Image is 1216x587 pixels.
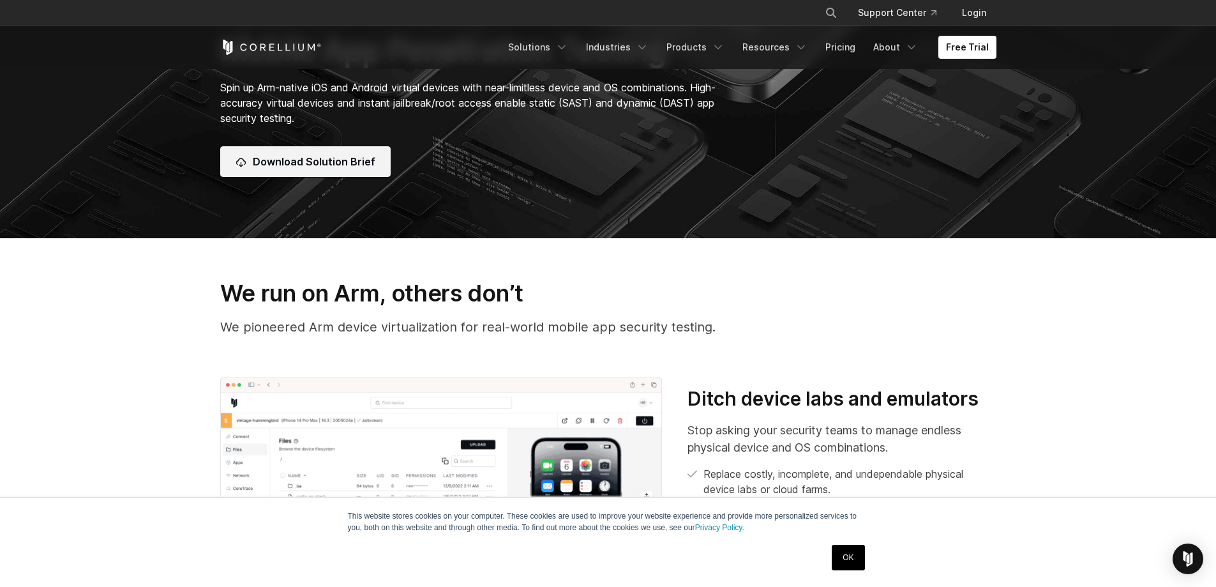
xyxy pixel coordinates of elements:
[695,523,744,532] a: Privacy Policy.
[659,36,732,59] a: Products
[809,1,996,24] div: Navigation Menu
[866,36,926,59] a: About
[220,40,322,55] a: Corellium Home
[687,422,996,456] p: Stop asking your security teams to manage endless physical device and OS combinations.
[220,317,996,337] p: We pioneered Arm device virtualization for real-world mobile app security testing.
[687,387,996,411] h3: Ditch device labs and emulators
[735,36,815,59] a: Resources
[703,466,996,497] p: Replace costly, incomplete, and undependable physical device labs or cloud farms.
[220,146,391,177] a: Download Solution Brief
[848,1,947,24] a: Support Center
[220,81,716,125] span: Spin up Arm-native iOS and Android virtual devices with near-limitless device and OS combinations...
[253,154,375,169] span: Download Solution Brief
[820,1,843,24] button: Search
[500,36,996,59] div: Navigation Menu
[952,1,996,24] a: Login
[938,36,996,59] a: Free Trial
[818,36,863,59] a: Pricing
[1173,544,1203,574] div: Open Intercom Messenger
[578,36,656,59] a: Industries
[348,510,869,533] p: This website stores cookies on your computer. These cookies are used to improve your website expe...
[220,279,996,307] h3: We run on Arm, others don’t
[500,36,576,59] a: Solutions
[832,545,864,570] a: OK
